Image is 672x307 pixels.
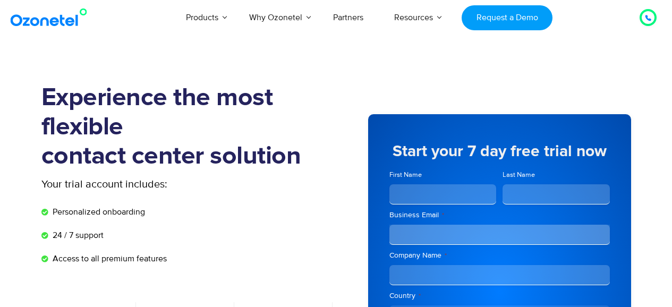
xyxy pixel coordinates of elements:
[462,5,552,30] a: Request a Demo
[389,250,610,261] label: Company Name
[41,176,257,192] p: Your trial account includes:
[389,291,610,301] label: Country
[389,210,610,220] label: Business Email
[41,83,336,171] h1: Experience the most flexible contact center solution
[389,143,610,159] h5: Start your 7 day free trial now
[50,206,145,218] span: Personalized onboarding
[50,252,167,265] span: Access to all premium features
[503,170,610,180] label: Last Name
[389,170,497,180] label: First Name
[50,229,104,242] span: 24 / 7 support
